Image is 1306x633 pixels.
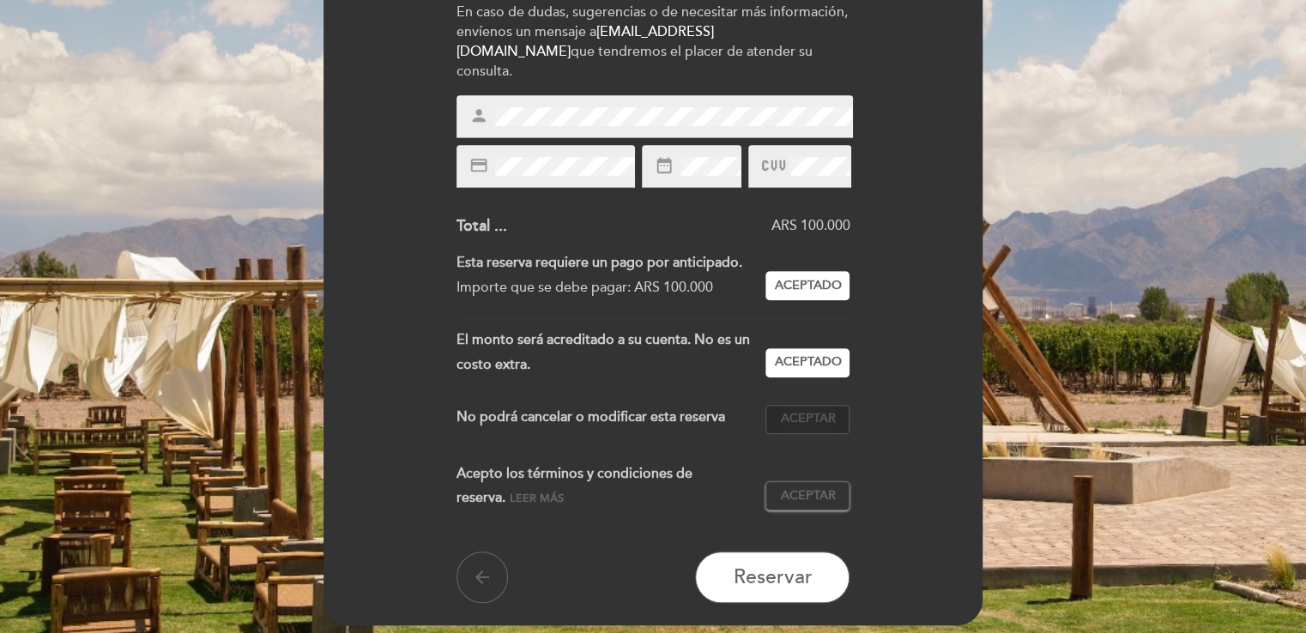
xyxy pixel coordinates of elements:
[774,277,841,295] span: Aceptado
[472,567,493,588] i: arrow_back
[456,250,753,275] div: Esta reserva requiere un pago por anticipado.
[456,328,766,377] div: El monto será acreditado a su cuenta. No es un costo extra.
[780,410,835,428] span: Aceptar
[510,491,564,505] span: Leer más
[765,271,850,300] button: Aceptado
[456,461,766,511] div: Acepto los términos y condiciones de reserva.
[695,552,850,603] button: Reservar
[456,552,508,603] button: arrow_back
[655,156,674,175] i: date_range
[469,106,488,125] i: person
[765,481,850,510] button: Aceptar
[456,3,850,81] div: En caso de dudas, sugerencias o de necesitar más información, envíenos un mensaje a que tendremos...
[733,565,812,589] span: Reservar
[456,275,753,300] div: Importe que se debe pagar: ARS 100.000
[507,216,850,236] div: ARS 100.000
[469,156,488,175] i: credit_card
[456,405,766,434] div: No podrá cancelar o modificar esta reserva
[765,348,850,377] button: Aceptado
[456,216,507,235] span: Total ...
[774,353,841,371] span: Aceptado
[780,487,835,505] span: Aceptar
[765,405,850,434] button: Aceptar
